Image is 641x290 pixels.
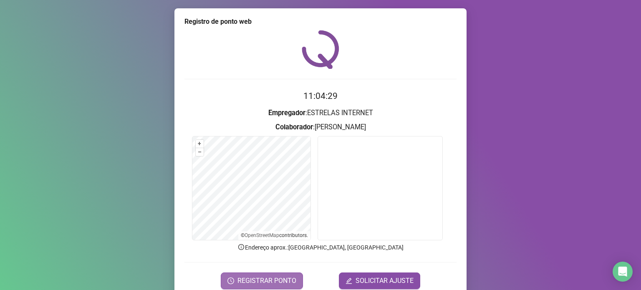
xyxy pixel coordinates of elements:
button: REGISTRAR PONTO [221,272,303,289]
p: Endereço aprox. : [GEOGRAPHIC_DATA], [GEOGRAPHIC_DATA] [184,243,457,252]
button: editSOLICITAR AJUSTE [339,272,420,289]
span: clock-circle [227,277,234,284]
span: edit [346,277,352,284]
h3: : ESTRELAS INTERNET [184,108,457,119]
span: REGISTRAR PONTO [237,276,296,286]
strong: Colaborador [275,123,313,131]
time: 11:04:29 [303,91,338,101]
div: Open Intercom Messenger [613,262,633,282]
button: + [196,140,204,148]
span: SOLICITAR AJUSTE [356,276,414,286]
a: OpenStreetMap [245,232,279,238]
button: – [196,148,204,156]
h3: : [PERSON_NAME] [184,122,457,133]
img: QRPoint [302,30,339,69]
div: Registro de ponto web [184,17,457,27]
li: © contributors. [241,232,308,238]
strong: Empregador [268,109,305,117]
span: info-circle [237,243,245,251]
